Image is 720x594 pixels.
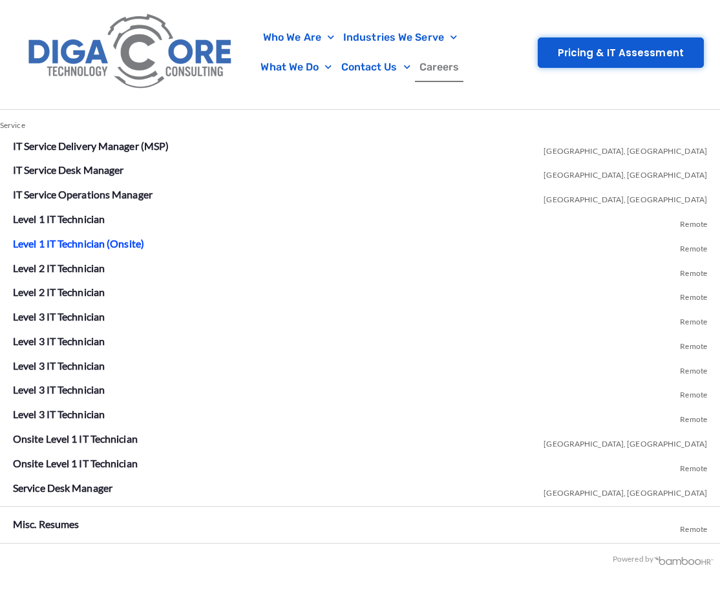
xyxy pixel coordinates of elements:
[13,359,105,372] a: Level 3 IT Technician
[13,188,153,200] a: IT Service Operations Manager
[13,408,105,420] a: Level 3 IT Technician
[13,164,123,176] a: IT Service Desk Manager
[13,383,105,396] a: Level 3 IT Technician
[653,555,714,565] img: BambooHR - HR software
[13,432,138,445] a: Onsite Level 1 IT Technician
[13,457,138,469] a: Onsite Level 1 IT Technician
[256,52,336,82] a: What We Do
[13,262,105,274] a: Level 2 IT Technician
[558,48,684,58] span: Pricing & IT Assessment
[680,209,707,234] span: Remote
[13,482,112,494] a: Service Desk Manager
[680,380,707,405] span: Remote
[259,23,339,52] a: Who We Are
[13,140,169,152] a: IT Service Delivery Manager (MSP)
[680,332,707,356] span: Remote
[680,307,707,332] span: Remote
[23,6,239,98] img: Digacore Logo
[544,160,707,185] span: [GEOGRAPHIC_DATA], [GEOGRAPHIC_DATA]
[544,136,707,161] span: [GEOGRAPHIC_DATA], [GEOGRAPHIC_DATA]
[544,478,707,503] span: [GEOGRAPHIC_DATA], [GEOGRAPHIC_DATA]
[13,286,105,298] a: Level 2 IT Technician
[680,282,707,307] span: Remote
[13,213,105,225] a: Level 1 IT Technician
[680,405,707,429] span: Remote
[680,514,707,539] span: Remote
[680,356,707,381] span: Remote
[339,23,461,52] a: Industries We Serve
[544,429,707,454] span: [GEOGRAPHIC_DATA], [GEOGRAPHIC_DATA]
[337,52,415,82] a: Contact Us
[680,454,707,478] span: Remote
[538,37,704,68] a: Pricing & IT Assessment
[680,234,707,259] span: Remote
[13,518,79,530] a: Misc. Resumes
[680,259,707,283] span: Remote
[415,52,464,82] a: Careers
[544,185,707,209] span: [GEOGRAPHIC_DATA], [GEOGRAPHIC_DATA]
[13,335,105,347] a: Level 3 IT Technician
[13,310,105,323] a: Level 3 IT Technician
[246,23,475,82] nav: Menu
[13,237,144,249] a: Level 1 IT Technician (Onsite)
